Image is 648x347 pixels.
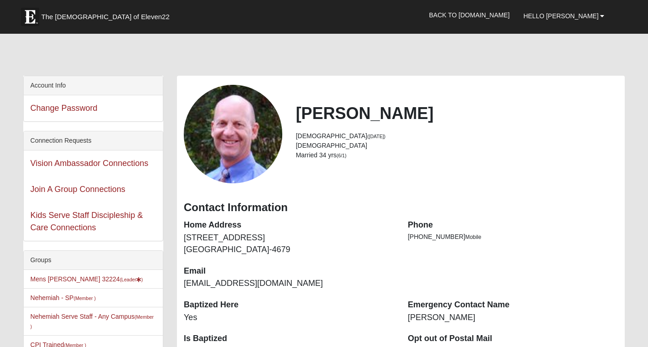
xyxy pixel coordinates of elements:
[21,8,39,26] img: Eleven22 logo
[24,131,163,150] div: Connection Requests
[24,76,163,95] div: Account Info
[517,5,612,27] a: Hello [PERSON_NAME]
[31,275,143,283] a: Mens [PERSON_NAME] 32224(Leader)
[31,313,154,330] a: Nehemiah Serve Staff - Any Campus(Member )
[184,265,394,277] dt: Email
[184,299,394,311] dt: Baptized Here
[337,153,347,158] small: (6/1)
[296,131,618,141] li: [DEMOGRAPHIC_DATA]
[184,232,394,255] dd: [STREET_ADDRESS] [GEOGRAPHIC_DATA]-4679
[24,251,163,270] div: Groups
[296,104,618,123] h2: [PERSON_NAME]
[408,312,618,324] dd: [PERSON_NAME]
[73,295,95,301] small: (Member )
[31,211,143,232] a: Kids Serve Staff Discipleship & Care Connections
[524,12,599,20] span: Hello [PERSON_NAME]
[31,294,96,301] a: Nehemiah - SP(Member )
[31,159,149,168] a: Vision Ambassador Connections
[296,141,618,150] li: [DEMOGRAPHIC_DATA]
[184,278,394,290] dd: [EMAIL_ADDRESS][DOMAIN_NAME]
[16,3,199,26] a: The [DEMOGRAPHIC_DATA] of Eleven22
[120,277,143,282] small: (Leader )
[31,185,125,194] a: Join A Group Connections
[296,150,618,160] li: Married 34 yrs
[41,12,170,21] span: The [DEMOGRAPHIC_DATA] of Eleven22
[31,104,98,113] a: Change Password
[408,219,618,231] dt: Phone
[184,85,282,183] a: View Fullsize Photo
[184,219,394,231] dt: Home Address
[465,234,481,240] span: Mobile
[184,333,394,345] dt: Is Baptized
[184,312,394,324] dd: Yes
[367,134,385,139] small: ([DATE])
[184,201,618,214] h3: Contact Information
[422,4,517,26] a: Back to [DOMAIN_NAME]
[408,333,618,345] dt: Opt out of Postal Mail
[408,299,618,311] dt: Emergency Contact Name
[408,232,618,242] li: [PHONE_NUMBER]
